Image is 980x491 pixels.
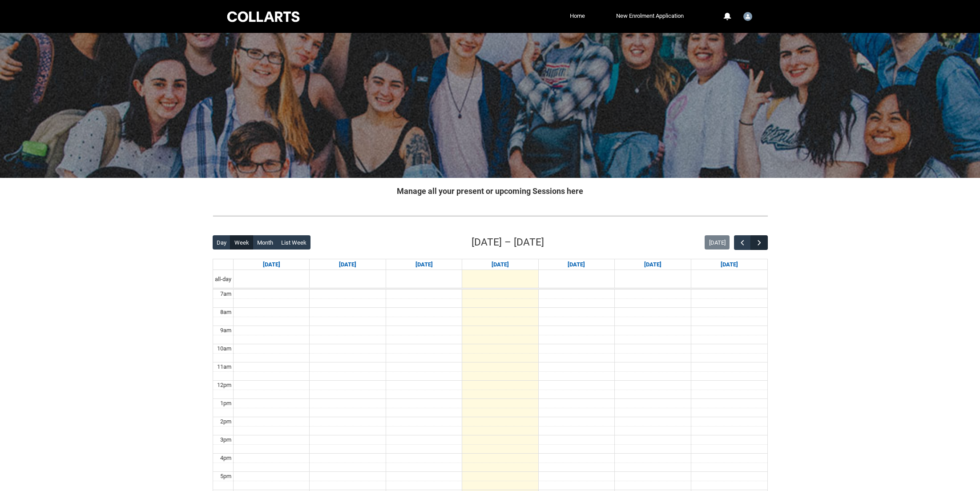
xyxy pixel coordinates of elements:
button: List Week [277,235,311,250]
a: Go to September 13, 2025 [719,259,740,270]
a: Go to September 8, 2025 [337,259,358,270]
img: REDU_GREY_LINE [213,211,768,221]
a: Go to September 11, 2025 [566,259,587,270]
h2: Manage all your present or upcoming Sessions here [213,185,768,197]
div: 8am [218,308,233,317]
div: 11am [215,362,233,371]
button: Week [230,235,253,250]
a: Go to September 7, 2025 [261,259,282,270]
h2: [DATE] – [DATE] [472,235,544,250]
a: Home [568,9,587,23]
div: 3pm [218,435,233,444]
button: [DATE] [705,235,730,250]
a: Go to September 10, 2025 [490,259,511,270]
div: 12pm [215,381,233,390]
img: Student.emccart.20253179 [743,12,752,21]
div: 4pm [218,454,233,463]
button: Next Week [750,235,767,250]
div: 9am [218,326,233,335]
button: Day [213,235,231,250]
button: Previous Week [734,235,751,250]
div: 7am [218,290,233,298]
button: User Profile Student.emccart.20253179 [741,8,754,23]
div: 10am [215,344,233,353]
div: 5pm [218,472,233,481]
button: Month [253,235,277,250]
div: 1pm [218,399,233,408]
a: New Enrolment Application [614,9,686,23]
span: all-day [213,275,233,284]
a: Go to September 12, 2025 [642,259,663,270]
div: 2pm [218,417,233,426]
a: Go to September 9, 2025 [414,259,435,270]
